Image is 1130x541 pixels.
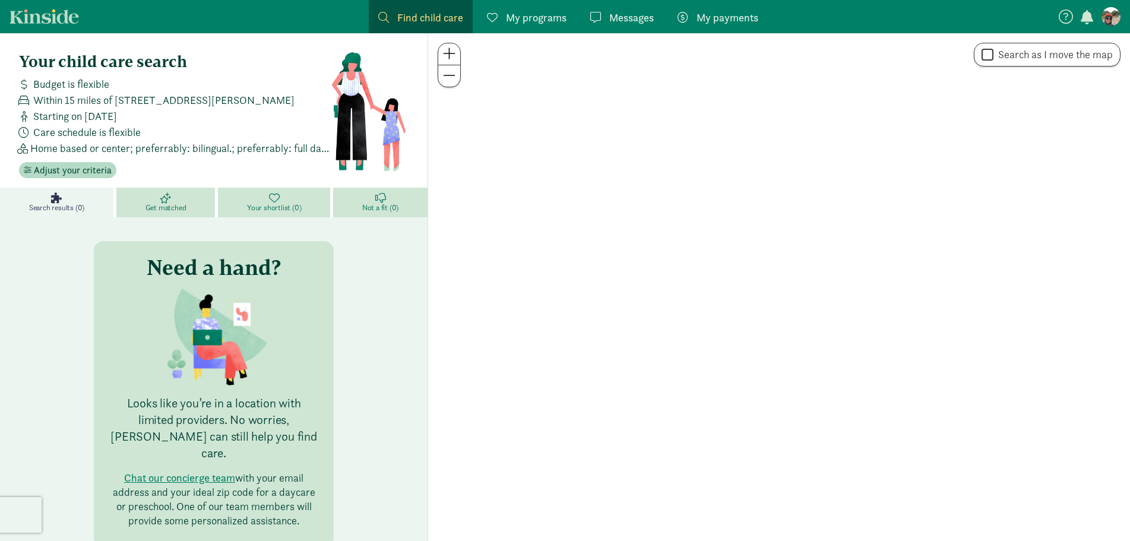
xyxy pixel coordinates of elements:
[33,108,117,124] span: Starting on [DATE]
[108,471,319,528] p: with your email address and your ideal zip code for a daycare or preschool. One of our team membe...
[218,188,333,217] a: Your shortlist (0)
[362,203,398,213] span: Not a fit (0)
[33,124,141,140] span: Care schedule is flexible
[993,48,1113,62] label: Search as I move the map
[247,203,301,213] span: Your shortlist (0)
[697,10,758,26] span: My payments
[33,76,109,92] span: Budget is flexible
[108,395,319,461] p: Looks like you’re in a location with limited providers. No worries, [PERSON_NAME] can still help ...
[333,188,428,217] a: Not a fit (0)
[19,52,331,71] h4: Your child care search
[506,10,566,26] span: My programs
[147,255,281,279] h3: Need a hand?
[33,92,295,108] span: Within 15 miles of [STREET_ADDRESS][PERSON_NAME]
[19,162,116,179] button: Adjust your criteria
[124,471,235,485] button: Chat our concierge team
[116,188,218,217] a: Get matched
[145,203,186,213] span: Get matched
[397,10,463,26] span: Find child care
[29,203,84,213] span: Search results (0)
[609,10,654,26] span: Messages
[34,163,112,178] span: Adjust your criteria
[30,140,331,156] span: Home based or center; preferrably: bilingual.; preferrably: full day or part time.
[10,9,79,24] a: Kinside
